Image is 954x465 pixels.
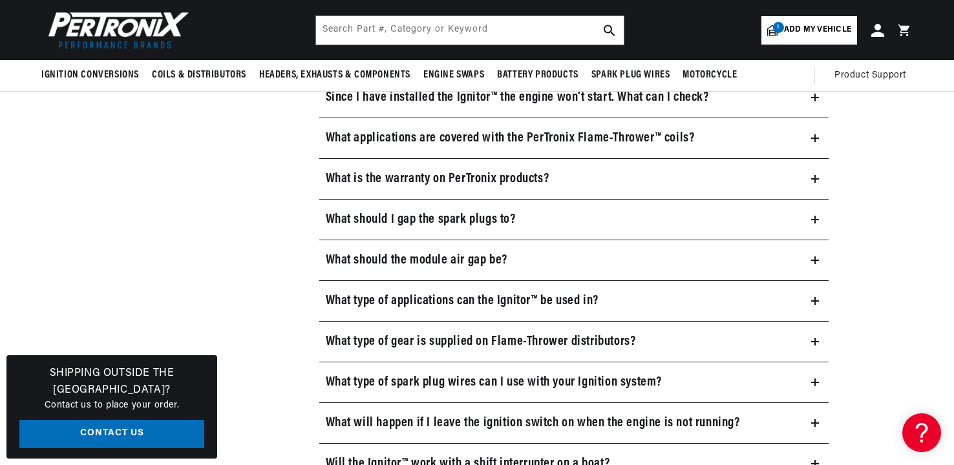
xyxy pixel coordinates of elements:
summary: Headers, Exhausts & Components [253,60,417,90]
h3: What type of applications can the Ignitor™ be used in? [326,291,599,311]
h3: What type of spark plug wires can I use with your Ignition system? [326,372,662,393]
h3: What is the warranty on PerTronix products? [326,169,549,189]
summary: What type of spark plug wires can I use with your Ignition system? [319,362,829,402]
input: Search Part #, Category or Keyword [316,16,624,45]
span: Headers, Exhausts & Components [259,68,410,82]
summary: What is the warranty on PerTronix products? [319,159,829,199]
button: search button [595,16,624,45]
summary: What should I gap the spark plugs to? [319,200,829,240]
summary: Product Support [834,60,913,91]
h3: What applications are covered with the PerTronix Flame-Thrower™ coils? [326,128,695,149]
span: Battery Products [497,68,578,82]
a: 1Add my vehicle [761,16,857,45]
span: Engine Swaps [423,68,484,82]
span: Ignition Conversions [41,68,139,82]
summary: Engine Swaps [417,60,491,90]
summary: Battery Products [491,60,585,90]
span: Add my vehicle [784,24,851,36]
span: Coils & Distributors [152,68,246,82]
summary: What will happen if I leave the ignition switch on when the engine is not running? [319,403,829,443]
summary: Since I have installed the Ignitor™ the engine won’t start. What can I check? [319,77,829,118]
summary: Ignition Conversions [41,60,145,90]
p: Contact us to place your order. [19,398,204,413]
summary: What type of applications can the Ignitor™ be used in? [319,281,829,321]
summary: What should the module air gap be? [319,240,829,280]
span: Spark Plug Wires [591,68,670,82]
h3: Shipping Outside the [GEOGRAPHIC_DATA]? [19,366,204,398]
a: Contact Us [19,420,204,449]
span: Motorcycle [683,68,737,82]
summary: Motorcycle [676,60,743,90]
span: Product Support [834,68,906,83]
h3: What will happen if I leave the ignition switch on when the engine is not running? [326,413,740,433]
summary: What applications are covered with the PerTronix Flame-Thrower™ coils? [319,118,829,158]
summary: What type of gear is supplied on Flame-Thrower distributors? [319,322,829,362]
summary: Spark Plug Wires [585,60,677,90]
summary: Coils & Distributors [145,60,253,90]
span: 1 [773,22,784,33]
h3: What type of gear is supplied on Flame-Thrower distributors? [326,331,636,352]
h3: What should the module air gap be? [326,250,507,271]
h3: Since I have installed the Ignitor™ the engine won’t start. What can I check? [326,87,709,108]
img: Pertronix [41,8,190,52]
h3: What should I gap the spark plugs to? [326,209,516,230]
